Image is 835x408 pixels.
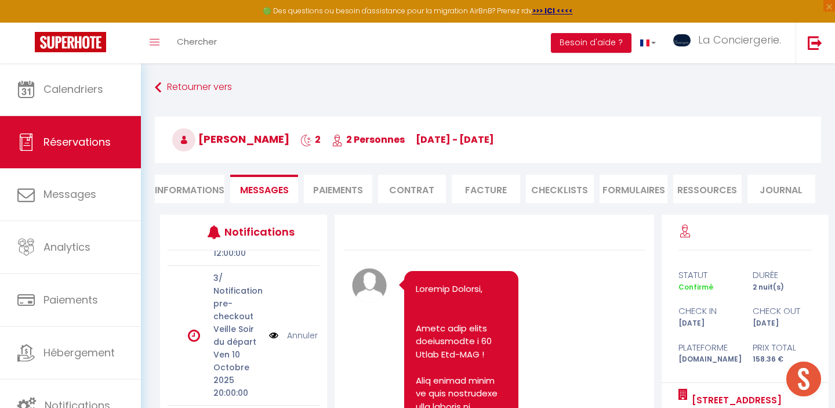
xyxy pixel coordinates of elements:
[43,187,96,201] span: Messages
[745,341,819,355] div: Prix total
[671,268,745,282] div: statut
[168,23,226,63] a: Chercher
[745,304,819,318] div: check out
[172,132,289,146] span: [PERSON_NAME]
[745,354,819,365] div: 158.36 €
[551,33,631,53] button: Besoin d'aide ?
[673,34,691,46] img: ...
[304,175,372,203] li: Paiements
[665,23,796,63] a: ... La Conciergerie.
[213,272,262,348] p: 3/ Notification pre-checkout Veille Soir du départ
[747,175,815,203] li: Journal
[745,268,819,282] div: durée
[240,183,289,197] span: Messages
[35,32,106,52] img: Super Booking
[688,393,782,407] a: [STREET_ADDRESS]
[300,133,321,146] span: 2
[745,282,819,293] div: 2 nuit(s)
[745,318,819,329] div: [DATE]
[224,219,288,245] h3: Notifications
[287,329,318,342] a: Annuler
[786,362,821,396] div: Ouvrir le chat
[155,77,821,98] a: Retourner vers
[43,82,103,96] span: Calendriers
[808,35,822,50] img: logout
[378,175,446,203] li: Contrat
[43,345,115,360] span: Hébergement
[43,293,98,307] span: Paiements
[352,268,387,303] img: avatar.png
[155,175,224,203] li: Informations
[43,135,111,149] span: Réservations
[698,33,781,47] span: La Conciergerie.
[526,175,594,203] li: CHECKLISTS
[671,304,745,318] div: check in
[269,329,278,342] img: NO IMAGE
[416,133,494,146] span: [DATE] - [DATE]
[43,240,90,254] span: Analytics
[213,348,262,399] p: Ven 10 Octobre 2025 20:00:00
[452,175,520,203] li: Facture
[671,318,745,329] div: [DATE]
[671,341,745,355] div: Plateforme
[671,354,745,365] div: [DOMAIN_NAME]
[332,133,405,146] span: 2 Personnes
[177,35,217,48] span: Chercher
[673,175,741,203] li: Ressources
[678,282,713,292] span: Confirmé
[600,175,667,203] li: FORMULAIRES
[532,6,573,16] a: >>> ICI <<<<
